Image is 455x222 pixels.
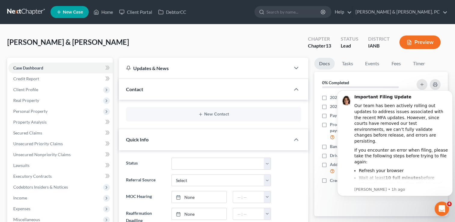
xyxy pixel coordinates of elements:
input: -- : -- [233,191,264,203]
span: Drivers license & social security card [330,153,398,159]
span: Expenses [13,206,30,211]
div: Chapter [308,42,331,49]
span: Personal Property [13,109,48,114]
button: New Contact [131,112,296,117]
span: Miscellaneous [13,217,40,222]
a: Fees [386,58,406,69]
a: DebtorCC [155,7,189,17]
div: Chapter [308,35,331,42]
span: Codebtors Insiders & Notices [13,184,68,190]
span: Contact [126,86,143,92]
span: Property Analysis [13,119,47,125]
a: Property Analysis [8,117,113,128]
input: Search by name... [266,6,321,17]
div: Updates & News [126,65,283,71]
iframe: Intercom live chat [435,202,449,216]
span: Secured Claims [13,130,42,135]
div: District [368,35,390,42]
span: 2023 Tax Return - Federal and State [330,94,396,100]
a: Timer [408,58,430,69]
div: Status [341,35,358,42]
span: Proof of Income Documents -other then paystubs [330,122,409,134]
a: Unsecured Nonpriority Claims [8,149,113,160]
span: Income [13,195,27,200]
span: Bank statements - all accounts [330,143,386,150]
span: Real Property [13,98,39,103]
a: Events [360,58,384,69]
span: Quick Info [126,137,149,142]
a: Unsecured Priority Claims [8,138,113,149]
span: Additional Creditors (not on credit report) [330,162,409,168]
a: Lawsuits [8,160,113,171]
a: Home [91,7,116,17]
span: 4 [447,202,452,206]
a: None [172,191,227,203]
div: IANB [368,42,390,49]
div: Lead [341,42,358,49]
a: Tasks [337,58,358,69]
a: [PERSON_NAME] & [PERSON_NAME], PC [352,7,447,17]
a: Secured Claims [8,128,113,138]
strong: 0% Completed [322,80,349,85]
span: Executory Contracts [13,174,52,179]
span: Case Dashboard [13,65,43,70]
label: MOC Hearing [123,191,168,203]
a: None [172,208,227,220]
span: 2022 Tax Return - Federal and State [330,103,396,109]
iframe: Intercom notifications message [335,83,455,219]
input: -- : -- [233,208,264,220]
span: Unsecured Nonpriority Claims [13,152,71,157]
span: [PERSON_NAME] & [PERSON_NAME] [7,38,129,46]
label: Status [123,158,168,170]
a: Credit Report [8,73,113,84]
span: New Case [63,10,83,14]
span: Client Profile [13,87,38,92]
span: Pay Stubs - Last 6 Months [330,113,378,119]
button: Preview [399,35,441,49]
span: Lawsuits [13,163,29,168]
a: Client Portal [116,7,155,17]
span: Unsecured Priority Claims [13,141,63,146]
a: Case Dashboard [8,63,113,73]
a: Help [332,7,352,17]
span: Credit Report [13,76,39,81]
a: Docs [314,58,335,69]
span: 13 [326,43,331,48]
label: Referral Source [123,174,168,187]
a: Executory Contracts [8,171,113,182]
span: Credit Counseling Certificate [330,177,384,183]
